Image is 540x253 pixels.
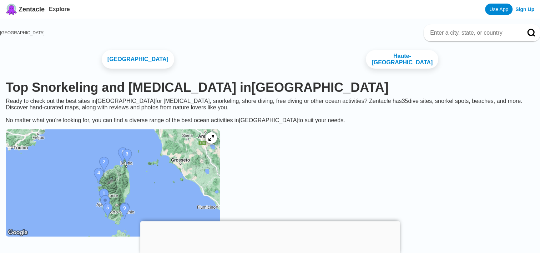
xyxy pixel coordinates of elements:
[429,29,517,36] input: Enter a city, state, or country
[485,4,513,15] a: Use App
[49,6,70,12] a: Explore
[366,50,438,69] a: Haute-[GEOGRAPHIC_DATA]
[102,50,174,69] a: [GEOGRAPHIC_DATA]
[19,6,45,13] span: Zentacle
[6,129,220,237] img: Corsica dive site map
[515,6,534,12] a: Sign Up
[6,80,534,95] h1: Top Snorkeling and [MEDICAL_DATA] in [GEOGRAPHIC_DATA]
[6,4,45,15] a: Zentacle logoZentacle
[6,4,17,15] img: Zentacle logo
